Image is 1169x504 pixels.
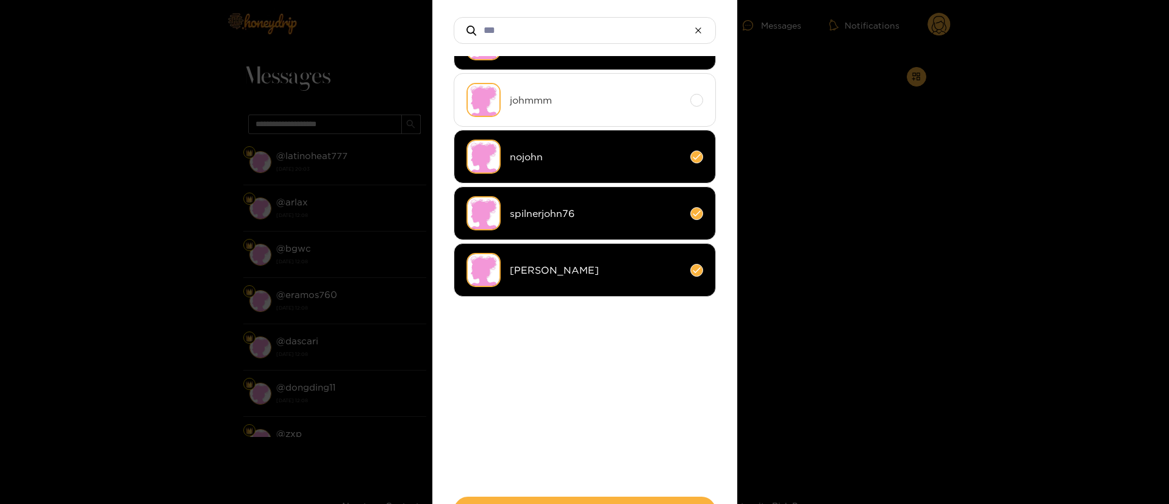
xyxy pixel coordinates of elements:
img: no-avatar.png [467,83,501,117]
span: spilnerjohn76 [510,207,681,221]
img: no-avatar.png [467,196,501,230]
img: no-avatar.png [467,140,501,174]
img: no-avatar.png [467,253,501,287]
span: johmmm [510,93,681,107]
span: [PERSON_NAME] [510,263,681,277]
span: nojohn [510,150,681,164]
